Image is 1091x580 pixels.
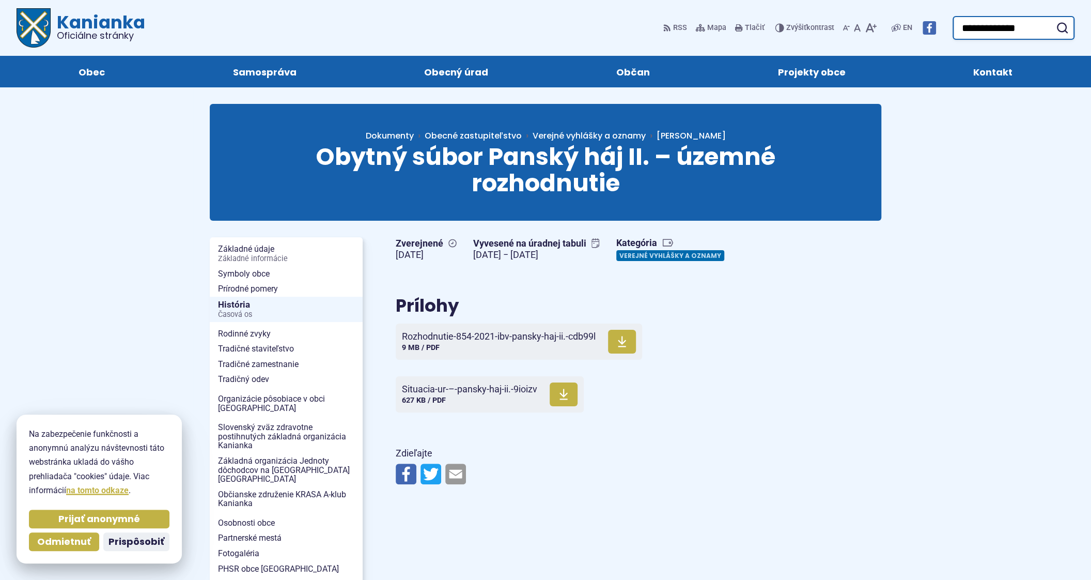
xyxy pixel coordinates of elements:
a: Symboly obce [210,266,363,282]
a: Verejné vyhlášky a oznamy [616,250,724,261]
a: Tradičný odev [210,372,363,387]
a: Základná organizácia Jednoty dôchodcov na [GEOGRAPHIC_DATA] [GEOGRAPHIC_DATA] [210,453,363,487]
span: Občan [616,56,650,87]
figcaption: [DATE] [396,249,457,261]
span: Základné informácie [218,255,354,263]
span: Situacia-ur-–-pansky-haj-ii.-9ioizv [402,384,537,394]
span: Odmietnuť [37,536,91,548]
a: Základné údajeZákladné informácie [210,241,363,266]
img: Zdieľať na Twitteri [420,464,441,484]
a: Obecný úrad [370,56,542,87]
button: Nastaviť pôvodnú veľkosť písma [852,17,863,39]
a: Situacia-ur-–-pansky-haj-ii.-9ioizv 627 KB / PDF [396,376,584,413]
span: 9 MB / PDF [402,343,440,352]
a: PHSR obce [GEOGRAPHIC_DATA] [210,561,363,577]
span: Prírodné pomery [218,281,354,297]
span: EN [903,22,912,34]
span: Projekty obce [778,56,846,87]
span: Obytný súbor Panský háj II. – územné rozhodnutie [316,140,775,200]
button: Zväčšiť veľkosť písma [863,17,879,39]
a: Dokumenty [366,130,425,142]
span: Časová os [218,311,354,319]
a: Tradičné zamestnanie [210,357,363,372]
span: Organizácie pôsobiace v obci [GEOGRAPHIC_DATA] [218,391,354,416]
span: Zverejnené [396,238,457,250]
a: Samospráva [179,56,350,87]
span: Vyvesené na úradnej tabuli [473,238,600,250]
button: Odmietnuť [29,532,99,551]
span: Základné údaje [218,241,354,266]
figcaption: [DATE] − [DATE] [473,249,600,261]
span: Obecné zastupiteľstvo [425,130,522,142]
a: RSS [663,17,689,39]
a: [PERSON_NAME] [646,130,726,142]
a: Občianske združenie KRASA A-klub Kanianka [210,487,363,511]
a: Organizácie pôsobiace v obci [GEOGRAPHIC_DATA] [210,391,363,416]
span: Oficiálne stránky [57,31,145,40]
span: Tlačiť [745,24,765,33]
a: Projekty obce [724,56,899,87]
span: RSS [673,22,687,34]
span: Tradičné zamestnanie [218,357,354,372]
a: Tradičné staviteľstvo [210,341,363,357]
a: Logo Kanianka, prejsť na domovskú stránku. [17,8,145,48]
span: Samospráva [232,56,296,87]
a: Verejné vyhlášky a oznamy [533,130,646,142]
span: Kontakt [973,56,1012,87]
span: Slovenský zväz zdravotne postihnutých základná organizácia Kanianka [218,420,354,453]
span: Obec [79,56,105,87]
a: Občan [563,56,704,87]
a: na tomto odkaze [66,485,129,495]
span: PHSR obce [GEOGRAPHIC_DATA] [218,561,354,577]
button: Prijať anonymné [29,510,169,528]
span: Fotogaléria [218,546,354,561]
p: Na zabezpečenie funkčnosti a anonymnú analýzu návštevnosti táto webstránka ukladá do vášho prehli... [29,427,169,497]
img: Zdieľať na Facebooku [396,464,416,484]
a: HistóriaČasová os [210,297,363,322]
span: História [218,297,354,322]
a: Rodinné zvyky [210,326,363,342]
p: Zdieľajte [396,446,762,462]
span: kontrast [786,24,834,33]
span: Základná organizácia Jednoty dôchodcov na [GEOGRAPHIC_DATA] [GEOGRAPHIC_DATA] [218,453,354,487]
a: Partnerské mestá [210,530,363,546]
span: Tradičné staviteľstvo [218,341,354,357]
button: Prispôsobiť [103,532,169,551]
span: Prijať anonymné [58,513,140,525]
span: 627 KB / PDF [402,396,446,405]
span: Mapa [707,22,726,34]
button: Tlačiť [732,17,767,39]
a: Osobnosti obce [210,515,363,531]
span: Rodinné zvyky [218,326,354,342]
a: Obecné zastupiteľstvo [425,130,533,142]
a: Mapa [693,17,728,39]
a: Rozhodnutie-854-2021-ibv-pansky-haj-ii.-cdb99l 9 MB / PDF [396,324,642,360]
h2: Prílohy [396,296,762,315]
span: Symboly obce [218,266,354,282]
span: [PERSON_NAME] [657,130,726,142]
span: Tradičný odev [218,372,354,387]
button: Zvýšiťkontrast [775,17,836,39]
span: Dokumenty [366,130,414,142]
a: Prírodné pomery [210,281,363,297]
a: Obec [25,56,159,87]
span: Osobnosti obce [218,515,354,531]
span: Kategória [616,237,728,249]
img: Prejsť na domovskú stránku [17,8,51,48]
a: Slovenský zväz zdravotne postihnutých základná organizácia Kanianka [210,420,363,453]
span: Občianske združenie KRASA A-klub Kanianka [218,487,354,511]
img: Zdieľať e-mailom [445,464,466,484]
span: Obecný úrad [424,56,488,87]
span: Partnerské mestá [218,530,354,546]
span: Kanianka [51,13,145,40]
a: Kontakt [919,56,1066,87]
img: Prejsť na Facebook stránku [923,21,936,35]
button: Zmenšiť veľkosť písma [840,17,852,39]
a: EN [901,22,914,34]
a: Fotogaléria [210,546,363,561]
span: Zvýšiť [786,23,806,32]
span: Prispôsobiť [108,536,164,548]
span: Rozhodnutie-854-2021-ibv-pansky-haj-ii.-cdb99l [402,331,596,342]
